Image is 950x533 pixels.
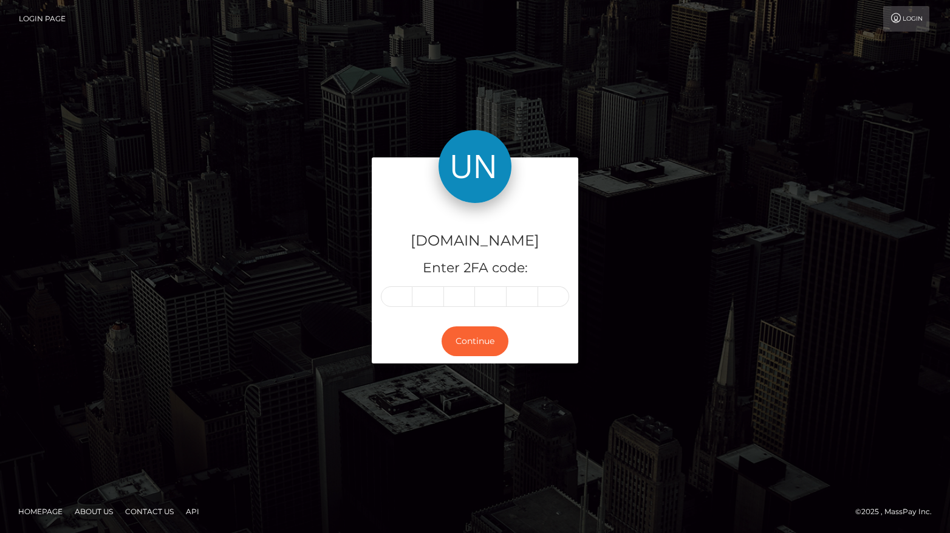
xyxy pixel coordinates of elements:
a: About Us [70,502,118,521]
a: Login Page [19,6,66,32]
button: Continue [442,326,508,356]
h4: [DOMAIN_NAME] [381,230,569,252]
a: Login [883,6,929,32]
img: Unlockt.me [439,130,511,203]
div: © 2025 , MassPay Inc. [855,505,941,518]
a: API [181,502,204,521]
h5: Enter 2FA code: [381,259,569,278]
a: Contact Us [120,502,179,521]
a: Homepage [13,502,67,521]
